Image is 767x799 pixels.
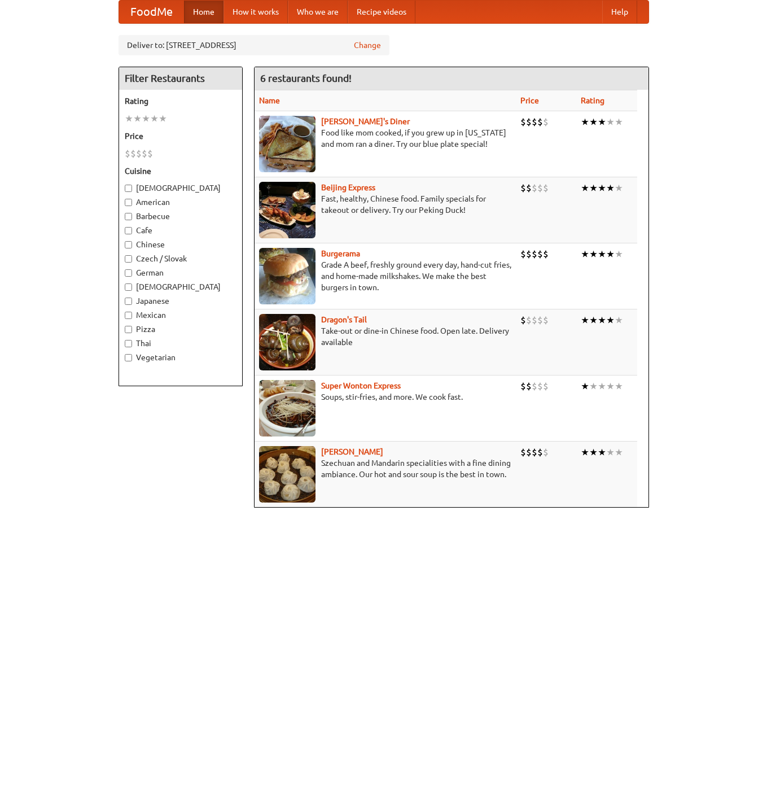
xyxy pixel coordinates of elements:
[598,380,606,392] li: ★
[543,248,549,260] li: $
[520,380,526,392] li: $
[598,182,606,194] li: ★
[125,269,132,277] input: German
[606,116,615,128] li: ★
[119,35,389,55] div: Deliver to: [STREET_ADDRESS]
[606,380,615,392] li: ★
[125,281,236,292] label: [DEMOGRAPHIC_DATA]
[259,127,511,150] p: Food like mom cooked, if you grew up in [US_STATE] and mom ran a diner. Try our blue plate special!
[125,241,132,248] input: Chinese
[526,248,532,260] li: $
[125,309,236,321] label: Mexican
[321,315,367,324] a: Dragon's Tail
[125,295,236,307] label: Japanese
[606,314,615,326] li: ★
[125,324,236,335] label: Pizza
[125,197,236,208] label: American
[321,117,410,126] a: [PERSON_NAME]'s Diner
[532,116,537,128] li: $
[543,314,549,326] li: $
[598,248,606,260] li: ★
[125,213,132,220] input: Barbecue
[520,96,539,105] a: Price
[321,183,375,192] a: Beijing Express
[615,380,623,392] li: ★
[520,446,526,459] li: $
[598,116,606,128] li: ★
[615,314,623,326] li: ★
[537,380,543,392] li: $
[125,165,236,177] h5: Cuisine
[537,116,543,128] li: $
[520,314,526,326] li: $
[125,185,132,192] input: [DEMOGRAPHIC_DATA]
[125,182,236,194] label: [DEMOGRAPHIC_DATA]
[321,447,383,456] a: [PERSON_NAME]
[589,248,598,260] li: ★
[125,211,236,222] label: Barbecue
[589,446,598,459] li: ★
[288,1,348,23] a: Who we are
[125,338,236,349] label: Thai
[606,446,615,459] li: ★
[259,193,511,216] p: Fast, healthy, Chinese food. Family specials for takeout or delivery. Try our Peking Duck!
[136,147,142,160] li: $
[125,326,132,333] input: Pizza
[543,182,549,194] li: $
[606,182,615,194] li: ★
[581,248,589,260] li: ★
[532,446,537,459] li: $
[321,249,360,258] b: Burgerama
[589,380,598,392] li: ★
[589,182,598,194] li: ★
[259,380,315,436] img: superwonton.jpg
[537,314,543,326] li: $
[589,314,598,326] li: ★
[581,182,589,194] li: ★
[133,112,142,125] li: ★
[537,446,543,459] li: $
[589,116,598,128] li: ★
[259,314,315,370] img: dragon.jpg
[532,314,537,326] li: $
[142,112,150,125] li: ★
[259,457,511,480] p: Szechuan and Mandarin specialities with a fine dining ambiance. Our hot and sour soup is the best...
[532,248,537,260] li: $
[119,1,184,23] a: FoodMe
[581,446,589,459] li: ★
[537,182,543,194] li: $
[259,182,315,238] img: beijing.jpg
[259,248,315,304] img: burgerama.jpg
[125,199,132,206] input: American
[125,352,236,363] label: Vegetarian
[150,112,159,125] li: ★
[581,116,589,128] li: ★
[125,283,132,291] input: [DEMOGRAPHIC_DATA]
[125,267,236,278] label: German
[184,1,223,23] a: Home
[125,227,132,234] input: Cafe
[602,1,637,23] a: Help
[520,116,526,128] li: $
[537,248,543,260] li: $
[532,182,537,194] li: $
[598,446,606,459] li: ★
[526,182,532,194] li: $
[125,95,236,107] h5: Rating
[125,255,132,263] input: Czech / Slovak
[125,239,236,250] label: Chinese
[526,446,532,459] li: $
[581,380,589,392] li: ★
[223,1,288,23] a: How it works
[125,298,132,305] input: Japanese
[259,116,315,172] img: sallys.jpg
[598,314,606,326] li: ★
[526,380,532,392] li: $
[526,314,532,326] li: $
[615,446,623,459] li: ★
[526,116,532,128] li: $
[321,381,401,390] a: Super Wonton Express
